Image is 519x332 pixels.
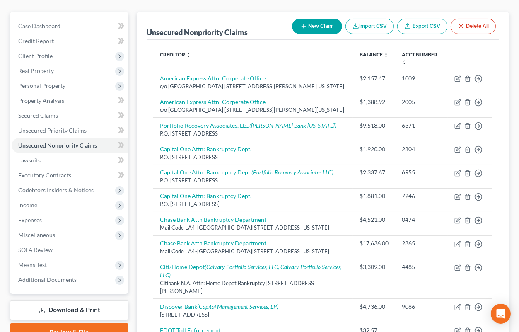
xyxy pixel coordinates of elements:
div: 2365 [402,239,441,247]
a: Capital One Attn: Bankruptcy Dept. [160,145,251,153]
i: unfold_more [384,53,389,58]
a: Unsecured Priority Claims [12,123,128,138]
div: Unsecured Nonpriority Claims [147,27,248,37]
div: P.O. [STREET_ADDRESS] [160,153,346,161]
div: 4485 [402,263,441,271]
a: Capital One Attn: Bankruptcy Dept.(Portfolio Recovery Associates LLC) [160,169,333,176]
a: Discover Bank(Capital Management Services, LP) [160,303,278,310]
div: 2804 [402,145,441,153]
a: American Express Attn: Corperate Office [160,75,266,82]
button: Delete All [451,19,496,34]
a: Lawsuits [12,153,128,168]
a: Secured Claims [12,108,128,123]
div: 7246 [402,192,441,200]
span: SOFA Review [18,246,53,253]
a: Citi/Home Depot(Calvary Portfolio Services, LLC, Calvary Portfolio Services, LLC) [160,263,342,279]
span: Unsecured Nonpriority Claims [18,142,97,149]
span: Additional Documents [18,276,77,283]
div: $2,157.47 [360,74,389,82]
span: Lawsuits [18,157,41,164]
div: $9,518.00 [360,121,389,130]
div: 6371 [402,121,441,130]
i: (Capital Management Services, LP) [197,303,278,310]
button: New Claim [292,19,342,34]
span: Miscellaneous [18,231,55,238]
span: Secured Claims [18,112,58,119]
div: Open Intercom Messenger [491,304,511,324]
div: 0474 [402,216,441,224]
a: Chase Bank Attn Bankruptcy Department [160,240,266,247]
div: 9086 [402,303,441,311]
div: $1,881.00 [360,192,389,200]
span: Expenses [18,216,42,223]
a: Acct Number unfold_more [402,51,437,65]
div: P.O. [STREET_ADDRESS] [160,177,346,184]
span: Credit Report [18,37,54,44]
div: $1,920.00 [360,145,389,153]
a: Unsecured Nonpriority Claims [12,138,128,153]
span: Codebtors Insiders & Notices [18,187,94,194]
a: Capital One Attn: Bankruptcy Dept. [160,192,251,199]
div: c/o [GEOGRAPHIC_DATA] [STREET_ADDRESS][PERSON_NAME][US_STATE] [160,82,346,90]
div: $1,388.92 [360,98,389,106]
div: $3,309.00 [360,263,389,271]
span: Unsecured Priority Claims [18,127,87,134]
span: Client Profile [18,52,53,59]
a: Executory Contracts [12,168,128,183]
a: Download & Print [10,300,128,320]
div: Mail Code LA4-[GEOGRAPHIC_DATA][STREET_ADDRESS][US_STATE] [160,224,346,232]
div: $4,736.00 [360,303,389,311]
span: Personal Property [18,82,65,89]
a: Creditor unfold_more [160,51,191,58]
div: c/o [GEOGRAPHIC_DATA] [STREET_ADDRESS][PERSON_NAME][US_STATE] [160,106,346,114]
div: P.O. [STREET_ADDRESS] [160,130,346,138]
span: Executory Contracts [18,172,71,179]
div: 6955 [402,168,441,177]
div: $2,337.67 [360,168,389,177]
div: $4,521.00 [360,216,389,224]
a: Chase Bank Attn Bankruptcy Department [160,216,266,223]
a: Credit Report [12,34,128,48]
div: $17,636.00 [360,239,389,247]
div: 1009 [402,74,441,82]
span: Means Test [18,261,47,268]
a: Export CSV [397,19,447,34]
a: Property Analysis [12,93,128,108]
button: Import CSV [345,19,394,34]
span: Income [18,201,37,208]
a: American Express Attn: Corperate Office [160,98,266,105]
span: Property Analysis [18,97,64,104]
a: Balance unfold_more [360,51,389,58]
div: 2005 [402,98,441,106]
i: (Portfolio Recovery Associates LLC) [251,169,333,176]
div: [STREET_ADDRESS] [160,311,346,319]
i: unfold_more [186,53,191,58]
div: P.O. [STREET_ADDRESS] [160,200,346,208]
a: SOFA Review [12,242,128,257]
div: Mail Code LA4-[GEOGRAPHIC_DATA][STREET_ADDRESS][US_STATE] [160,247,346,255]
span: Real Property [18,67,54,74]
i: (Calvary Portfolio Services, LLC, Calvary Portfolio Services, LLC) [160,263,342,279]
a: Portfolio Recovery Associates, LLC([PERSON_NAME] Bank [US_STATE]) [160,122,336,129]
i: unfold_more [402,60,407,65]
a: Case Dashboard [12,19,128,34]
div: Citibank N.A. Attn: Home Depot Bankruptcy [STREET_ADDRESS][PERSON_NAME] [160,279,346,295]
i: ([PERSON_NAME] Bank [US_STATE]) [249,122,336,129]
span: Case Dashboard [18,22,60,29]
